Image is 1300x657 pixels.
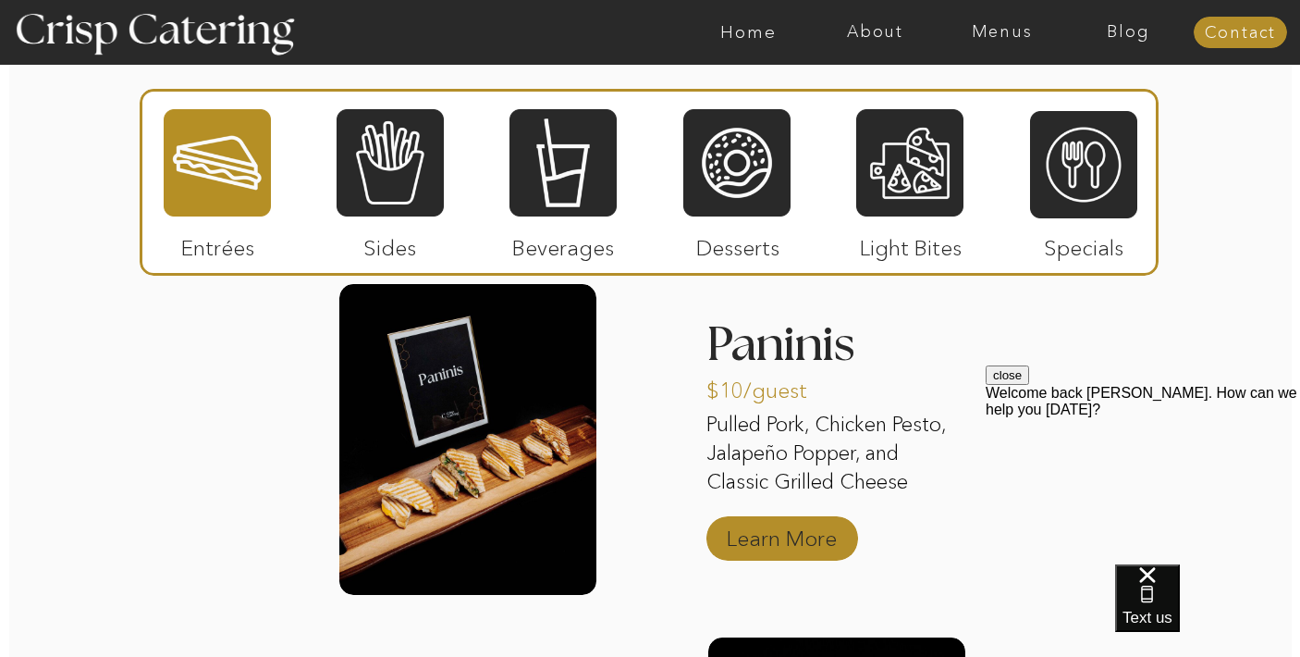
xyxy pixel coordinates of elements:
p: Desserts [676,217,799,270]
a: Home [685,23,812,42]
p: Beverages [501,217,624,270]
a: Learn More [720,507,843,561]
p: Pulled Pork, Chicken Pesto, Jalapeño Popper, and Classic Grilled Cheese [706,411,963,500]
h3: Paninis [706,321,963,380]
a: Menus [938,23,1065,42]
p: $10/guest [706,359,829,413]
a: About [812,23,938,42]
a: Contact [1194,24,1287,43]
p: Entrées [156,217,279,270]
iframe: podium webchat widget prompt [986,366,1300,588]
a: Blog [1065,23,1192,42]
p: Light Bites [849,217,972,270]
p: Sides [328,217,451,270]
iframe: podium webchat widget bubble [1115,564,1300,657]
p: Specials [1022,217,1145,270]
